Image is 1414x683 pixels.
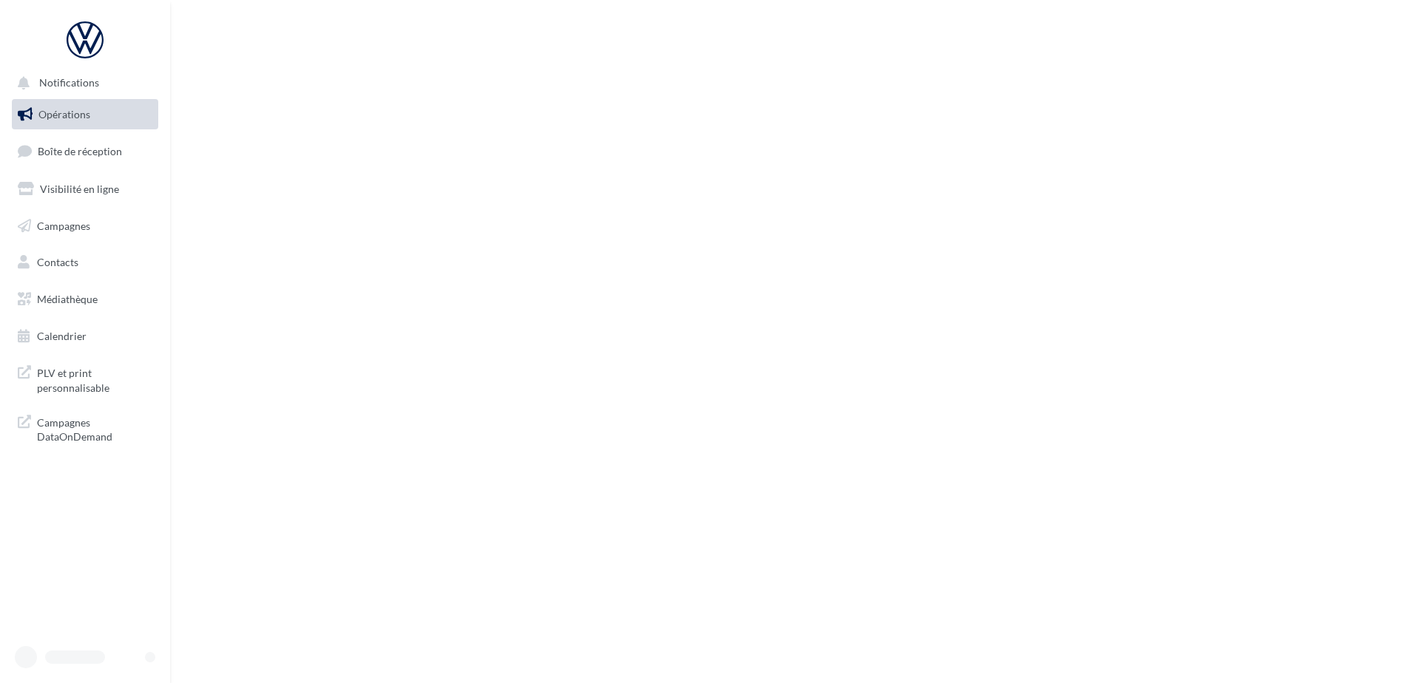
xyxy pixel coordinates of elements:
[39,77,99,89] span: Notifications
[38,108,90,120] span: Opérations
[38,145,122,157] span: Boîte de réception
[9,321,161,352] a: Calendrier
[9,357,161,401] a: PLV et print personnalisable
[37,330,87,342] span: Calendrier
[9,284,161,315] a: Médiathèque
[9,99,161,130] a: Opérations
[37,219,90,231] span: Campagnes
[9,174,161,205] a: Visibilité en ligne
[9,135,161,167] a: Boîte de réception
[37,412,152,444] span: Campagnes DataOnDemand
[37,363,152,395] span: PLV et print personnalisable
[40,183,119,195] span: Visibilité en ligne
[9,247,161,278] a: Contacts
[37,256,78,268] span: Contacts
[37,293,98,305] span: Médiathèque
[9,211,161,242] a: Campagnes
[9,407,161,450] a: Campagnes DataOnDemand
